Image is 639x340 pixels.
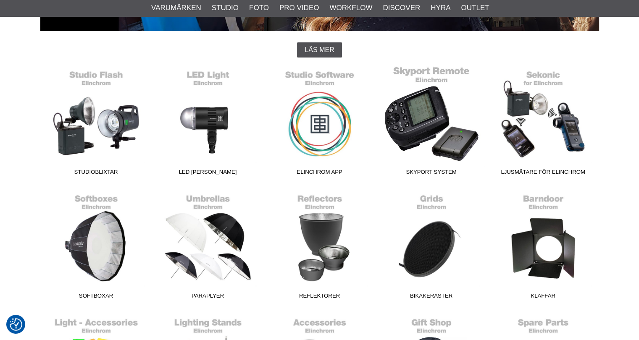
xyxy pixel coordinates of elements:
a: LED [PERSON_NAME] [152,66,264,179]
a: Softboxar [40,190,152,303]
img: Revisit consent button [10,318,22,331]
a: Reflektorer [264,190,376,303]
a: Klaffar [487,190,599,303]
button: Samtyckesinställningar [10,317,22,332]
a: Bikakeraster [376,190,487,303]
a: Studioblixtar [40,66,152,179]
a: Varumärken [151,3,201,13]
a: Discover [383,3,420,13]
a: Hyra [431,3,450,13]
a: Elinchrom App [264,66,376,179]
span: LED [PERSON_NAME] [152,168,264,179]
a: Workflow [329,3,372,13]
span: Klaffar [487,292,599,303]
a: Studio [212,3,239,13]
span: Reflektorer [264,292,376,303]
a: Outlet [461,3,489,13]
span: Läs mer [305,46,334,54]
span: Elinchrom App [264,168,376,179]
a: Skyport System [376,66,487,179]
a: Pro Video [279,3,319,13]
a: Ljusmätare för Elinchrom [487,66,599,179]
span: Bikakeraster [376,292,487,303]
a: Foto [249,3,269,13]
span: Studioblixtar [40,168,152,179]
span: Ljusmätare för Elinchrom [487,168,599,179]
span: Skyport System [376,168,487,179]
a: Paraplyer [152,190,264,303]
span: Softboxar [40,292,152,303]
span: Paraplyer [152,292,264,303]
